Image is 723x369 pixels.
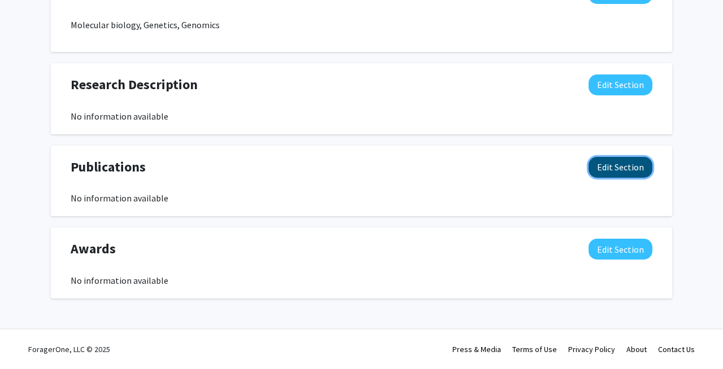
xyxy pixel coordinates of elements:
[589,74,652,95] button: Edit Research Description
[8,318,48,361] iframe: Chat
[71,109,652,123] div: No information available
[71,18,652,32] p: Molecular biology, Genetics, Genomics
[71,239,116,259] span: Awards
[71,191,652,205] div: No information available
[71,157,146,177] span: Publications
[71,274,652,287] div: No information available
[589,239,652,260] button: Edit Awards
[452,344,501,354] a: Press & Media
[589,157,652,178] button: Edit Publications
[28,330,110,369] div: ForagerOne, LLC © 2025
[568,344,615,354] a: Privacy Policy
[658,344,695,354] a: Contact Us
[512,344,557,354] a: Terms of Use
[71,74,198,95] span: Research Description
[626,344,647,354] a: About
